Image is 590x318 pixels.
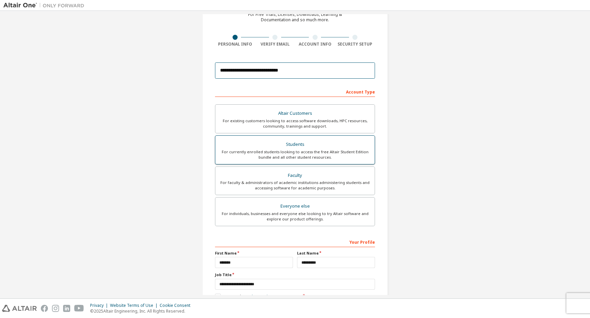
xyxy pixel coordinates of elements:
div: For existing customers looking to access software downloads, HPC resources, community, trainings ... [219,118,371,129]
div: Students [219,140,371,149]
label: First Name [215,250,293,256]
img: Altair One [3,2,88,9]
div: Account Info [295,42,335,47]
div: Account Type [215,86,375,97]
div: Security Setup [335,42,375,47]
img: linkedin.svg [63,305,70,312]
div: For currently enrolled students looking to access the free Altair Student Edition bundle and all ... [219,149,371,160]
div: Privacy [90,303,110,308]
div: Faculty [219,171,371,180]
img: altair_logo.svg [2,305,37,312]
img: youtube.svg [74,305,84,312]
div: Verify Email [255,42,295,47]
div: Personal Info [215,42,255,47]
div: For individuals, businesses and everyone else looking to try Altair software and explore our prod... [219,211,371,222]
img: instagram.svg [52,305,59,312]
div: Everyone else [219,202,371,211]
a: End-User License Agreement [246,294,302,299]
img: facebook.svg [41,305,48,312]
div: For faculty & administrators of academic institutions administering students and accessing softwa... [219,180,371,191]
p: © 2025 Altair Engineering, Inc. All Rights Reserved. [90,308,194,314]
label: Job Title [215,272,375,277]
div: For Free Trials, Licenses, Downloads, Learning & Documentation and so much more. [248,12,342,23]
label: Last Name [297,250,375,256]
div: Altair Customers [219,109,371,118]
div: Your Profile [215,236,375,247]
label: I accept the [215,294,302,299]
div: Cookie Consent [160,303,194,308]
div: Website Terms of Use [110,303,160,308]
